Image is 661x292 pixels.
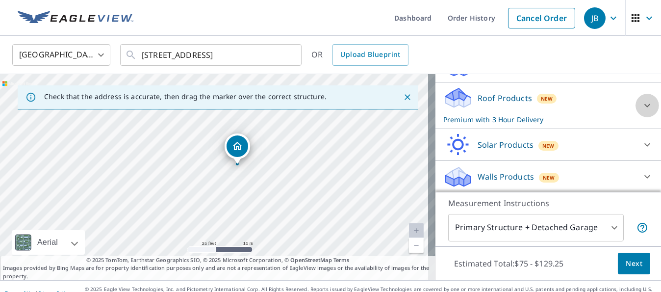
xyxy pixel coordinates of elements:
a: Terms [333,256,350,264]
button: Close [401,91,414,104]
div: Primary Structure + Detached Garage [448,214,624,241]
a: Upload Blueprint [332,44,408,66]
span: © 2025 TomTom, Earthstar Geographics SIO, © 2025 Microsoft Corporation, © [86,256,350,265]
img: EV Logo [18,11,133,26]
div: Walls ProductsNew [443,165,653,188]
a: Current Level 20, Zoom In Disabled [409,223,424,238]
p: Walls Products [478,171,534,183]
div: Solar ProductsNew [443,133,653,157]
div: OR [311,44,408,66]
button: Next [618,253,650,275]
p: Solar Products [478,139,534,151]
a: OpenStreetMap [290,256,331,264]
p: Measurement Instructions [448,197,648,209]
p: Roof Products [478,92,532,104]
span: Upload Blueprint [340,49,400,61]
div: Roof ProductsNewPremium with 3 Hour Delivery [443,86,653,125]
div: Aerial [12,230,85,255]
p: Estimated Total: $75 - $129.25 [446,253,571,274]
span: New [541,95,553,103]
p: Premium with 3 Hour Delivery [443,114,636,125]
span: Next [626,258,642,270]
div: Dropped pin, building 1, Residential property, 955 Hidden Terrace Rd Naples, FL 34104 [225,133,250,164]
span: New [543,174,555,182]
a: Current Level 20, Zoom Out [409,238,424,253]
input: Search by address or latitude-longitude [142,41,281,69]
div: [GEOGRAPHIC_DATA] [12,41,110,69]
div: Aerial [34,230,61,255]
p: Check that the address is accurate, then drag the marker over the correct structure. [44,92,327,101]
span: New [542,142,555,150]
div: JB [584,7,606,29]
a: Cancel Order [508,8,575,28]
